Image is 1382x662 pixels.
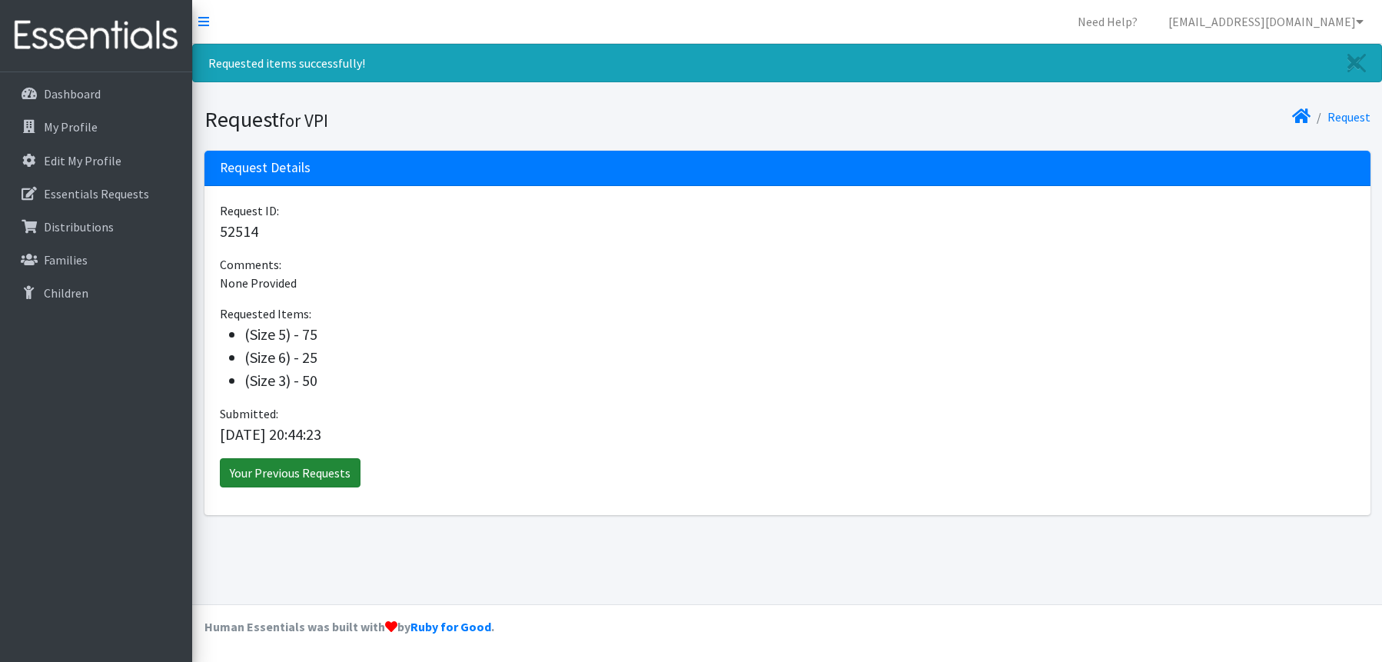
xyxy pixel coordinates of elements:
a: Close [1332,45,1381,82]
div: Requested items successfully! [192,44,1382,82]
a: Distributions [6,211,186,242]
span: None Provided [220,275,297,291]
a: Essentials Requests [6,178,186,209]
span: Submitted: [220,406,278,421]
span: Comments: [220,257,281,272]
img: HumanEssentials [6,10,186,62]
a: Children [6,278,186,308]
a: Edit My Profile [6,145,186,176]
li: (Size 3) - 50 [244,369,1355,392]
a: [EMAIL_ADDRESS][DOMAIN_NAME] [1156,6,1376,37]
p: Dashboard [44,86,101,101]
li: (Size 6) - 25 [244,346,1355,369]
span: Request ID: [220,203,279,218]
p: Distributions [44,219,114,235]
strong: Human Essentials was built with by . [204,619,494,634]
small: for VPI [279,109,328,131]
p: Families [44,252,88,268]
li: (Size 5) - 75 [244,323,1355,346]
h1: Request [204,106,782,133]
a: My Profile [6,111,186,142]
h3: Request Details [220,160,311,176]
a: Need Help? [1065,6,1150,37]
p: [DATE] 20:44:23 [220,423,1355,446]
p: Children [44,285,88,301]
a: Families [6,245,186,275]
a: Dashboard [6,78,186,109]
p: Edit My Profile [44,153,121,168]
p: 52514 [220,220,1355,243]
p: Essentials Requests [44,186,149,201]
a: Your Previous Requests [220,458,360,487]
a: Request [1327,109,1370,125]
p: My Profile [44,119,98,135]
a: Ruby for Good [410,619,491,634]
span: Requested Items: [220,306,311,321]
